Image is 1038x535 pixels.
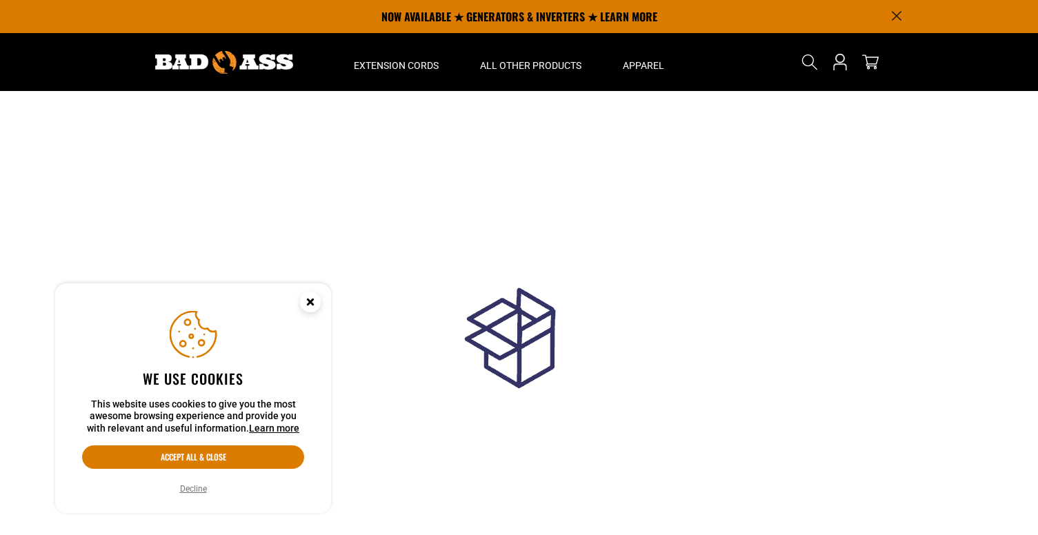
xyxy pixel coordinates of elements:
summary: Apparel [602,33,685,91]
p: This website uses cookies to give you the most awesome browsing experience and provide you with r... [82,398,304,435]
h2: We use cookies [82,370,304,387]
img: Bad Ass Extension Cords [155,51,293,74]
span: All Other Products [480,59,581,72]
summary: All Other Products [459,33,602,91]
summary: Search [799,51,821,73]
span: Extension Cords [354,59,439,72]
aside: Cookie Consent [55,283,331,514]
button: Decline [180,483,207,495]
button: Accept all & close [82,445,304,469]
span: Apparel [623,59,664,72]
summary: Extension Cords [333,33,459,91]
img: loadingGif.gif [430,269,609,448]
a: Learn more [249,423,299,434]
